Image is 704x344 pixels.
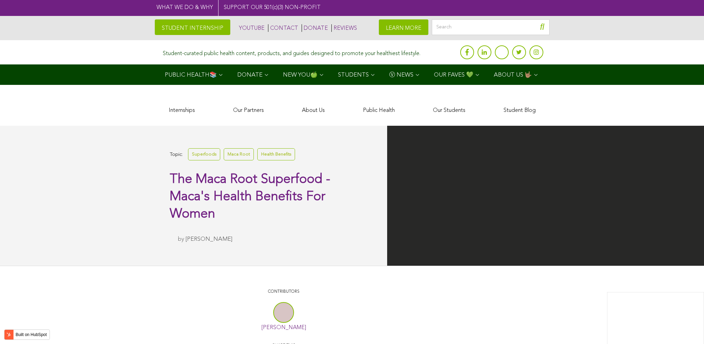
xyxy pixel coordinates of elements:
[165,72,217,78] span: PUBLIC HEALTH📚
[432,19,550,35] input: Search
[186,236,232,242] a: [PERSON_NAME]
[268,24,298,32] a: CONTACT
[155,19,230,35] a: STUDENT INTERNSHIP
[389,72,413,78] span: Ⓥ NEWS
[155,64,550,85] div: Navigation Menu
[261,325,306,330] a: [PERSON_NAME]
[237,72,262,78] span: DONATE
[237,24,265,32] a: YOUTUBE
[283,72,318,78] span: NEW YOU🍏
[434,72,473,78] span: OUR FAVES 💚
[171,289,396,295] p: CONTRIBUTORS
[170,173,330,221] span: The Maca Root Superfood - Maca's Health Benefits For Women
[13,330,50,339] label: Built on HubSpot
[5,330,13,339] img: HubSpot sprocket logo
[178,236,184,242] span: by
[338,72,369,78] span: STUDENTS
[170,150,183,159] span: Topic:
[163,47,420,57] div: Student-curated public health content, products, and guides designed to promote your healthiest l...
[4,329,50,340] button: Built on HubSpot
[494,72,532,78] span: ABOUT US 🤟🏽
[331,24,357,32] a: REVIEWS
[302,24,328,32] a: DONATE
[669,311,704,344] iframe: Chat Widget
[188,148,220,160] a: Superfoods
[257,148,295,160] a: Health Benefits
[224,148,254,160] a: Maca Root
[379,19,428,35] a: LEARN MORE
